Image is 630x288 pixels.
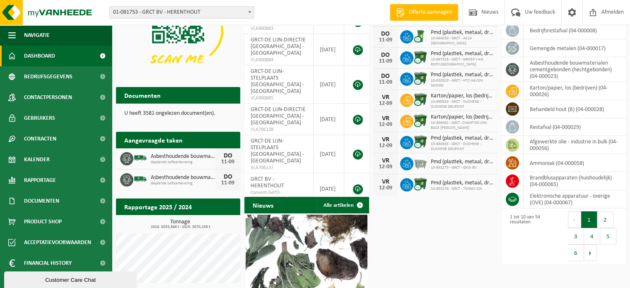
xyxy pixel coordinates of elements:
[524,118,626,136] td: restafval (04-000029)
[377,94,394,101] div: VR
[377,80,394,85] div: 11-09
[600,228,616,244] button: 5
[220,174,236,180] div: DO
[24,191,59,211] span: Documenten
[251,189,307,203] span: Consent-SelfD-VEG2200143
[314,173,345,205] td: [DATE]
[377,143,394,149] div: 12-09
[431,114,493,121] span: Karton/papier, los (bedrijven)
[133,172,147,186] img: BL-SO-LV
[251,68,304,94] span: GRCT-DE LIJN-STELPLAATS [GEOGRAPHIC_DATA] - [GEOGRAPHIC_DATA]
[251,165,307,171] span: VLA706137
[151,181,215,186] span: Geplande zelfaanlevering
[413,177,427,191] img: WB-1100-CU
[314,135,345,173] td: [DATE]
[151,160,215,165] span: Geplande zelfaanlevering
[24,128,56,149] span: Contracten
[314,34,345,65] td: [DATE]
[120,219,240,229] h3: Tonnage
[524,172,626,190] td: brandblusapparaten (huishoudelijk) (04-000065)
[377,31,394,37] div: DO
[116,198,200,215] h2: Rapportage 2025 / 2024
[413,50,427,64] img: WB-1100-CU
[431,159,493,165] span: Pmd (plastiek, metaal, drankkartons) (bedrijven)
[24,232,91,253] span: Acceptatievoorwaarden
[568,244,584,261] button: 6
[251,95,307,102] span: VLA900885
[568,228,584,244] button: 3
[377,101,394,106] div: 12-09
[413,92,427,106] img: WB-1100-CU
[584,228,600,244] button: 4
[314,104,345,135] td: [DATE]
[4,270,138,288] iframe: chat widget
[390,4,458,21] a: Offerte aanvragen
[377,73,394,80] div: DO
[109,6,254,19] span: 01-081753 - GRCT BV - HERENTHOUT
[220,159,236,165] div: 11-09
[524,190,626,208] td: elektronische apparatuur - overige (OVE) (04-000067)
[431,135,493,142] span: Pmd (plastiek, metaal, drankkartons) (bedrijven)
[413,135,427,149] img: WB-1100-CU
[431,78,493,88] span: 10-930523 - GRCT - HTC HAVEN NOORD
[431,121,493,131] span: 10-896002 - GRCT -CHANTIER JDN - BASE [PERSON_NAME]
[251,37,306,56] span: GRCT-DE LIJN-DIRECTIE [GEOGRAPHIC_DATA] - [GEOGRAPHIC_DATA]
[377,179,394,185] div: VR
[407,8,454,17] span: Offerte aanvragen
[314,65,345,104] td: [DATE]
[24,149,50,170] span: Kalender
[244,197,282,213] h2: Nieuws
[524,136,626,154] td: afgewerkte olie - industrie in bulk (04-000056)
[431,72,493,78] span: Pmd (plastiek, metaal, drankkartons) (bedrijven)
[524,82,626,100] td: karton/papier, los (bedrijven) (04-000026)
[24,87,72,108] span: Contactpersonen
[377,122,394,128] div: 12-09
[377,136,394,143] div: VR
[251,57,307,63] span: VLA900884
[524,57,626,82] td: asbesthoudende bouwmaterialen cementgebonden (hechtgebonden) (04-000023)
[220,180,236,186] div: 11-09
[24,253,72,273] span: Financial History
[151,153,215,160] span: Asbesthoudende bouwmaterialen cementgebonden (hechtgebonden)
[597,211,613,228] button: 2
[431,93,493,99] span: Karton/papier, los (bedrijven)
[116,87,169,103] h2: Documenten
[377,37,394,43] div: 11-09
[524,22,626,39] td: bedrijfsrestafval (04-000008)
[431,165,493,170] span: 10-892275 - GRCT - GKW BV
[377,157,394,164] div: VR
[377,52,394,58] div: DO
[431,57,493,67] span: 10-897318 - GRCT - GROEP VAN ROEY-[GEOGRAPHIC_DATA]
[133,151,147,165] img: BL-SO-LV
[24,211,62,232] span: Product Shop
[413,114,427,128] img: WB-1100-CU
[124,111,232,116] p: U heeft 3581 ongelezen document(en).
[24,25,50,46] span: Navigatie
[120,225,240,229] span: 2024: 5033,686 t - 2025: 5070,256 t
[413,29,427,43] img: WB-0240-CU
[431,142,493,152] span: 10-890583 - GRCT - DUCHENE - DUCHENE GRUPONT
[251,25,307,32] span: VLA900883
[377,164,394,170] div: 12-09
[251,138,304,164] span: GRCT-DE LIJN-STELPLAATS [GEOGRAPHIC_DATA] - [GEOGRAPHIC_DATA]
[506,211,560,262] div: 1 tot 10 van 54 resultaten
[431,99,493,109] span: 10-890583 - GRCT - DUCHENE - DUCHENE GRUPONT
[251,106,306,126] span: GRCT-DE LIJN-DIRECTIE [GEOGRAPHIC_DATA] - [GEOGRAPHIC_DATA]
[524,39,626,57] td: gemengde metalen (04-000017)
[431,36,493,46] span: 10-896636 - GRCT - AS24 [GEOGRAPHIC_DATA]
[413,71,427,85] img: WB-1100-CU
[431,29,493,36] span: Pmd (plastiek, metaal, drankkartons) (bedrijven)
[377,115,394,122] div: VR
[24,170,56,191] span: Rapportage
[110,7,254,18] span: 01-081753 - GRCT BV - HERENTHOUT
[151,174,215,181] span: Asbesthoudende bouwmaterialen cementgebonden (hechtgebonden)
[24,46,55,66] span: Dashboard
[220,152,236,159] div: DO
[581,211,597,228] button: 1
[524,154,626,172] td: ammoniak (04-000058)
[431,51,493,57] span: Pmd (plastiek, metaal, drankkartons) (bedrijven)
[377,58,394,64] div: 11-09
[317,197,368,213] a: Alle artikelen
[24,66,72,87] span: Bedrijfsgegevens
